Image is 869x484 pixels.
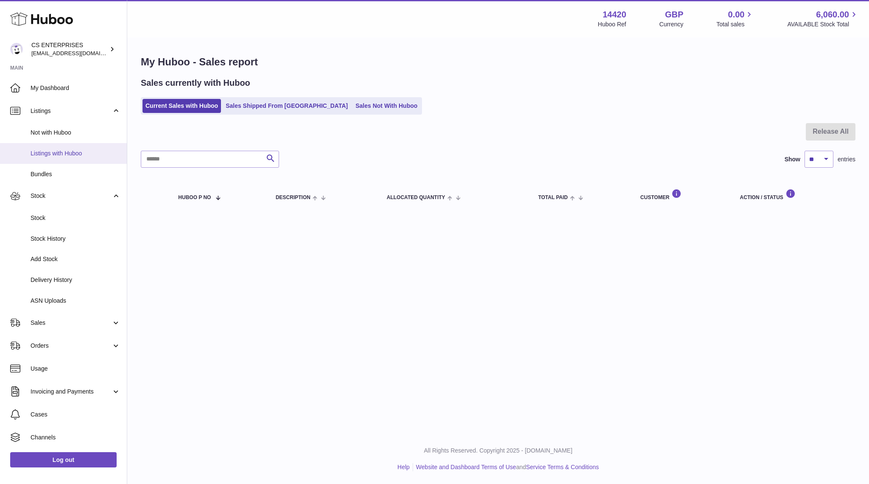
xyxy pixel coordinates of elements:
span: ASN Uploads [31,297,120,305]
span: ALLOCATED Quantity [387,195,445,200]
span: Add Stock [31,255,120,263]
span: Stock [31,192,112,200]
span: Usage [31,365,120,373]
a: Sales Shipped From [GEOGRAPHIC_DATA] [223,99,351,113]
p: All Rights Reserved. Copyright 2025 - [DOMAIN_NAME] [134,447,862,455]
span: Listings [31,107,112,115]
span: Listings with Huboo [31,149,120,158]
span: Cases [31,411,120,419]
a: 6,060.00 AVAILABLE Stock Total [787,9,859,28]
div: Action / Status [740,189,847,200]
span: 6,060.00 [816,9,849,20]
span: Total sales [716,20,754,28]
a: Help [397,464,410,470]
span: AVAILABLE Stock Total [787,20,859,28]
span: Orders [31,342,112,350]
h2: Sales currently with Huboo [141,77,250,89]
span: Not with Huboo [31,129,120,137]
div: Customer [640,189,723,200]
a: Service Terms & Conditions [526,464,599,470]
label: Show [785,155,800,163]
span: Channels [31,433,120,442]
strong: GBP [665,9,683,20]
a: 0.00 Total sales [716,9,754,28]
span: 0.00 [728,9,745,20]
span: Invoicing and Payments [31,388,112,396]
img: csenterprisesholding@gmail.com [10,43,23,56]
span: Sales [31,319,112,327]
div: CS ENTERPRISES [31,41,108,57]
a: Website and Dashboard Terms of Use [416,464,516,470]
span: Total paid [538,195,568,200]
span: Stock History [31,235,120,243]
span: Description [276,195,310,200]
span: My Dashboard [31,84,120,92]
span: entries [838,155,855,163]
div: Huboo Ref [598,20,626,28]
h1: My Huboo - Sales report [141,55,855,69]
a: Sales Not With Huboo [352,99,420,113]
div: Currency [659,20,684,28]
li: and [413,463,599,471]
strong: 14420 [603,9,626,20]
a: Current Sales with Huboo [143,99,221,113]
span: Stock [31,214,120,222]
span: [EMAIL_ADDRESS][DOMAIN_NAME] [31,50,125,56]
span: Huboo P no [178,195,211,200]
span: Bundles [31,170,120,178]
a: Log out [10,452,117,467]
span: Delivery History [31,276,120,284]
